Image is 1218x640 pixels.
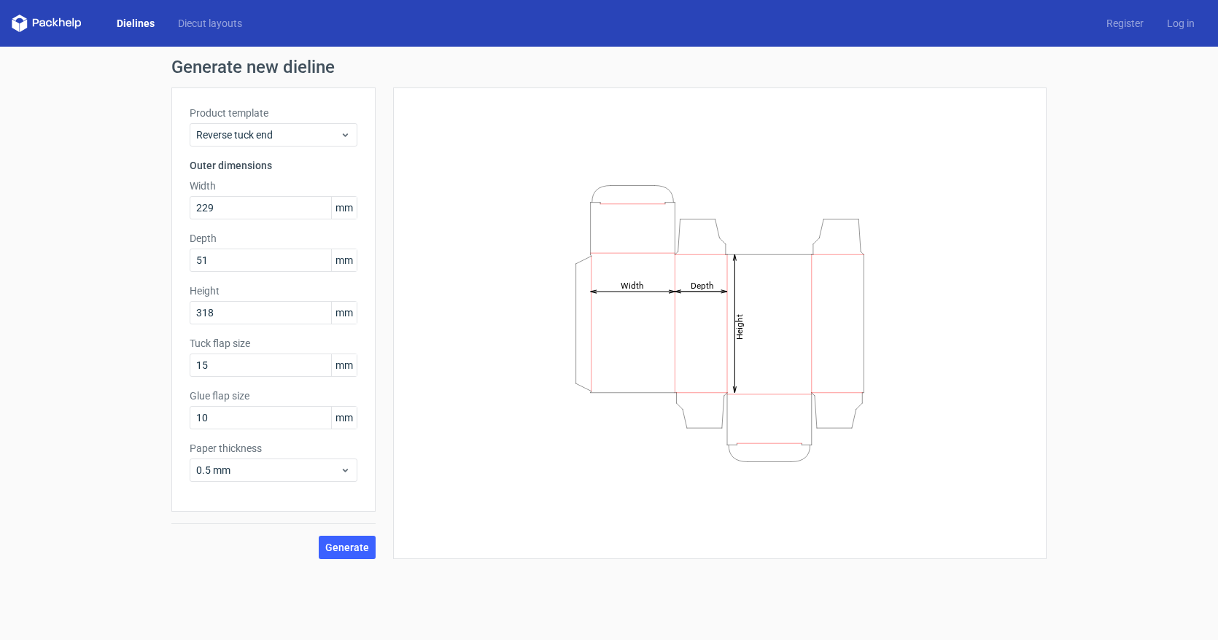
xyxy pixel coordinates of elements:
[319,536,376,559] button: Generate
[190,389,357,403] label: Glue flap size
[331,354,357,376] span: mm
[331,197,357,219] span: mm
[190,231,357,246] label: Depth
[105,16,166,31] a: Dielines
[190,179,357,193] label: Width
[196,128,340,142] span: Reverse tuck end
[190,441,357,456] label: Paper thickness
[190,336,357,351] label: Tuck flap size
[331,249,357,271] span: mm
[1155,16,1206,31] a: Log in
[325,542,369,553] span: Generate
[734,313,745,339] tspan: Height
[196,463,340,477] span: 0.5 mm
[1095,16,1155,31] a: Register
[190,158,357,173] h3: Outer dimensions
[190,106,357,120] label: Product template
[331,407,357,429] span: mm
[166,16,254,31] a: Diecut layouts
[621,280,644,290] tspan: Width
[691,280,714,290] tspan: Depth
[190,284,357,298] label: Height
[171,58,1047,76] h1: Generate new dieline
[331,302,357,324] span: mm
